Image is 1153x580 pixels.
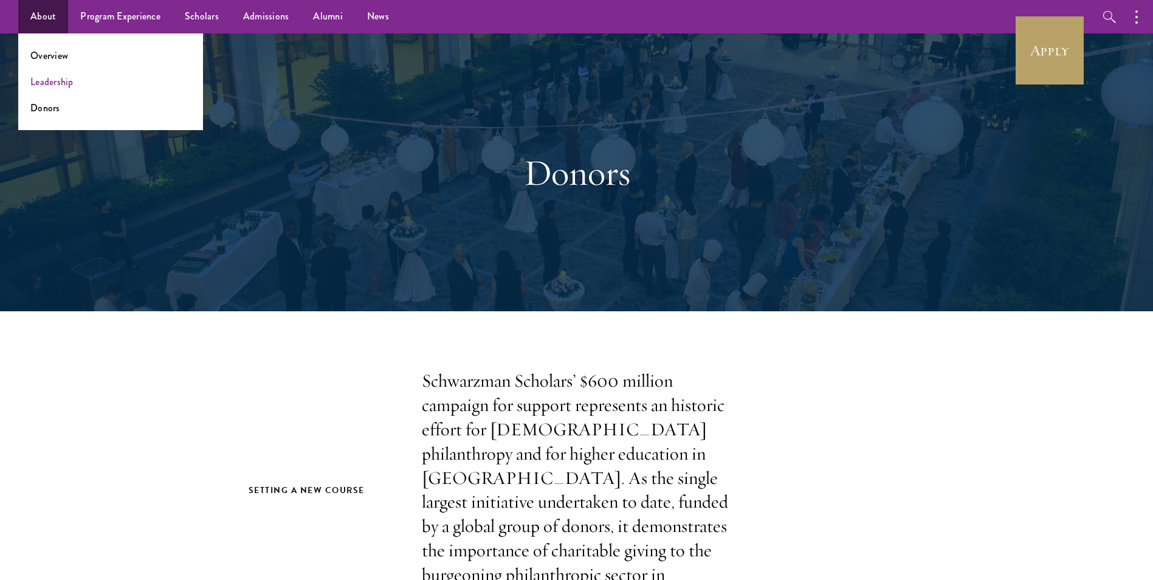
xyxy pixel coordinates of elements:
h1: Donors [367,151,786,195]
a: Donors [30,101,60,115]
a: Apply [1016,16,1084,85]
a: Leadership [30,75,74,89]
h2: Setting a new course [249,483,398,498]
a: Overview [30,49,68,63]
